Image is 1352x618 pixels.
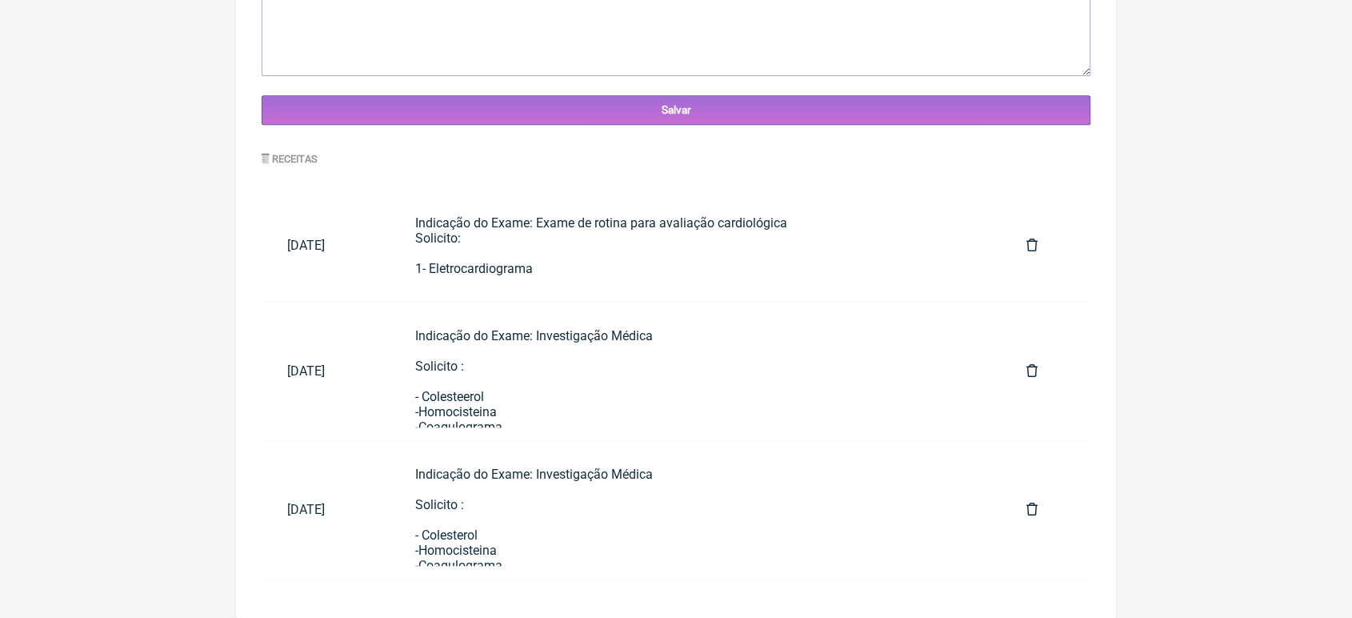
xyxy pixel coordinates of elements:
a: [DATE] [262,225,390,266]
a: [DATE] [262,489,390,530]
a: [DATE] [262,351,390,391]
a: Indicação do Exame: Exame de rotina para avaliação cardiológicaSolicito:1- Eletrocardiograma [390,203,1000,289]
label: Receitas [262,153,318,165]
a: Indicação do Exame: Investigação MédicaSolicito :- Colesterol-Homocisteina-Coagulograma- Testoste... [390,454,1000,566]
input: Salvar [262,95,1090,125]
a: Indicação do Exame: Investigação MédicaSolicito :- Colesteerol-Homocisteina-Coagulograma- Testost... [390,315,1000,427]
div: Indicação do Exame: Exame de rotina para avaliação cardiológica Solicito: 1- Eletrocardiograma [415,215,974,276]
div: Indicação do Exame: Investigação Médica Solicito : - Colesteerol -Homocisteina -Coagulograma - Te... [415,328,974,496]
